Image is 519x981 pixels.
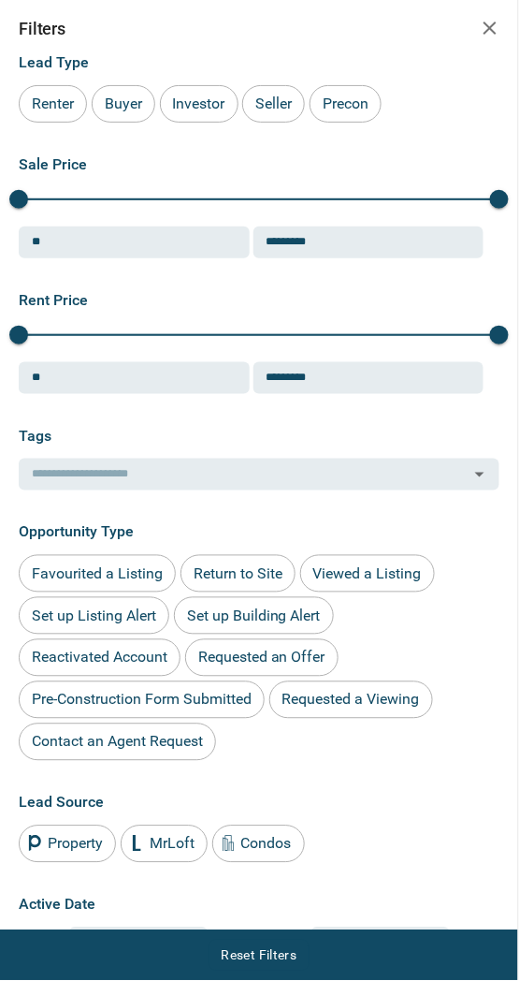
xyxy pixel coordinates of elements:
span: Sale Price [19,155,87,173]
div: Set up Building Alert [174,597,334,635]
span: Investor [166,95,232,112]
span: Contact an Agent Request [25,733,209,751]
span: Active Date [19,896,95,914]
div: Reactivated Account [19,639,180,677]
span: Favourited a Listing [25,565,169,583]
span: Buyer [98,95,149,112]
span: Set up Listing Alert [25,608,163,625]
span: Reactivated Account [25,649,174,666]
div: Seller [242,85,305,123]
input: Choose date [311,928,437,959]
span: Return to Site [187,565,289,583]
span: Condos [235,835,298,853]
h2: Filters [19,19,499,39]
span: Precon [316,95,375,112]
div: Buyer [92,85,155,123]
div: Requested a Viewing [269,681,433,719]
span: Renter [25,95,80,112]
span: Rent Price [19,291,88,309]
div: Favourited a Listing [19,555,176,593]
span: Seller [249,95,298,112]
span: Requested an Offer [192,649,332,666]
span: Opportunity Type [19,523,134,541]
div: MrLoft [121,826,208,863]
span: Property [41,835,109,853]
div: Requested an Offer [185,639,339,677]
div: Precon [310,85,382,123]
div: Renter [19,85,87,123]
div: Investor [160,85,238,123]
button: Open [467,461,493,488]
div: Contact an Agent Request [19,724,216,761]
div: Pre-Construction Form Submitted [19,681,265,719]
span: Pre-Construction Form Submitted [25,691,258,709]
span: Tags [19,427,51,445]
div: Condos [212,826,305,863]
span: Lead Source [19,794,104,812]
span: Lead Type [19,53,89,71]
span: Requested a Viewing [276,691,426,709]
div: Viewed a Listing [300,555,435,593]
span: MrLoft [143,835,201,853]
span: Viewed a Listing [307,565,428,583]
div: Return to Site [180,555,296,593]
div: Set up Listing Alert [19,597,169,635]
span: Set up Building Alert [180,608,327,625]
button: Reset Filters [209,940,309,972]
input: Choose date [69,928,195,959]
div: Property [19,826,116,863]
